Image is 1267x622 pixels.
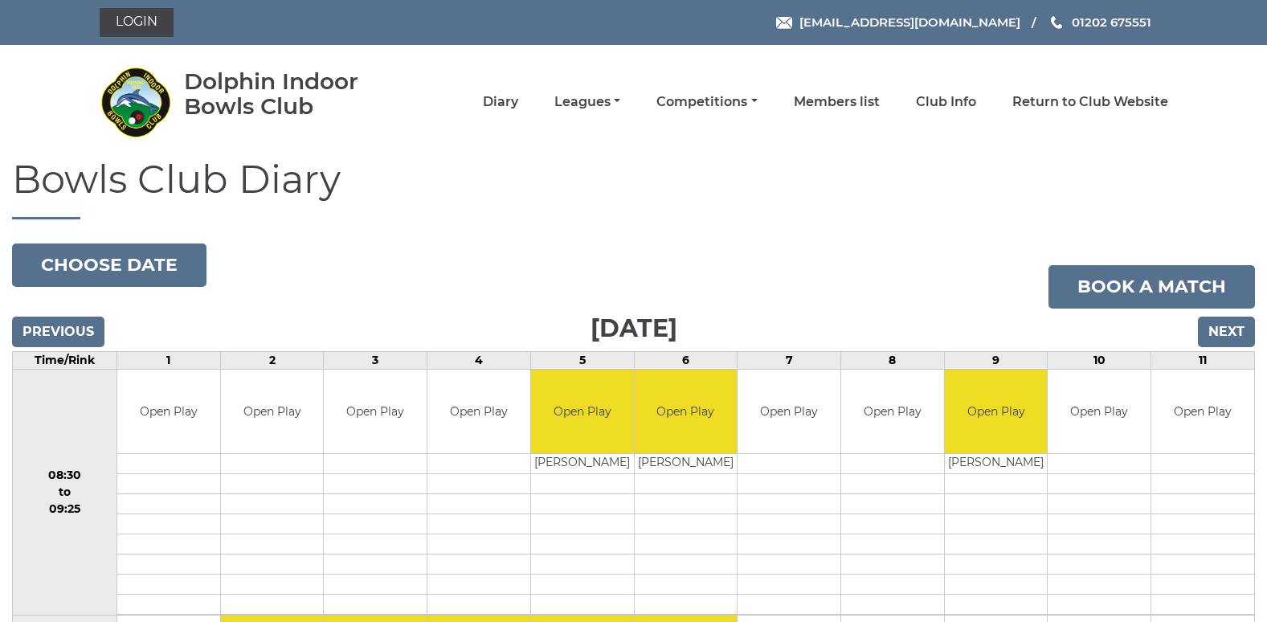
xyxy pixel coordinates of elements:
[1198,317,1255,347] input: Next
[12,243,206,287] button: Choose date
[531,454,634,474] td: [PERSON_NAME]
[483,93,518,111] a: Diary
[221,370,324,454] td: Open Play
[945,454,1048,474] td: [PERSON_NAME]
[1048,351,1151,369] td: 10
[1151,351,1255,369] td: 11
[554,93,620,111] a: Leagues
[1048,370,1151,454] td: Open Play
[635,454,738,474] td: [PERSON_NAME]
[841,370,944,454] td: Open Play
[117,370,220,454] td: Open Play
[776,17,792,29] img: Email
[841,351,945,369] td: 8
[324,370,427,454] td: Open Play
[776,13,1020,31] a: Email [EMAIL_ADDRESS][DOMAIN_NAME]
[427,351,531,369] td: 4
[116,351,220,369] td: 1
[13,351,117,369] td: Time/Rink
[944,351,1048,369] td: 9
[945,370,1048,454] td: Open Play
[916,93,976,111] a: Club Info
[635,370,738,454] td: Open Play
[12,317,104,347] input: Previous
[100,66,172,138] img: Dolphin Indoor Bowls Club
[324,351,427,369] td: 3
[220,351,324,369] td: 2
[1051,16,1062,29] img: Phone us
[799,14,1020,30] span: [EMAIL_ADDRESS][DOMAIN_NAME]
[427,370,530,454] td: Open Play
[1012,93,1168,111] a: Return to Club Website
[13,369,117,616] td: 08:30 to 09:25
[12,158,1255,219] h1: Bowls Club Diary
[738,370,840,454] td: Open Play
[656,93,757,111] a: Competitions
[184,69,405,119] div: Dolphin Indoor Bowls Club
[634,351,738,369] td: 6
[100,8,174,37] a: Login
[738,351,841,369] td: 7
[531,370,634,454] td: Open Play
[1072,14,1151,30] span: 01202 675551
[794,93,880,111] a: Members list
[1048,265,1255,309] a: Book a match
[530,351,634,369] td: 5
[1048,13,1151,31] a: Phone us 01202 675551
[1151,370,1254,454] td: Open Play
